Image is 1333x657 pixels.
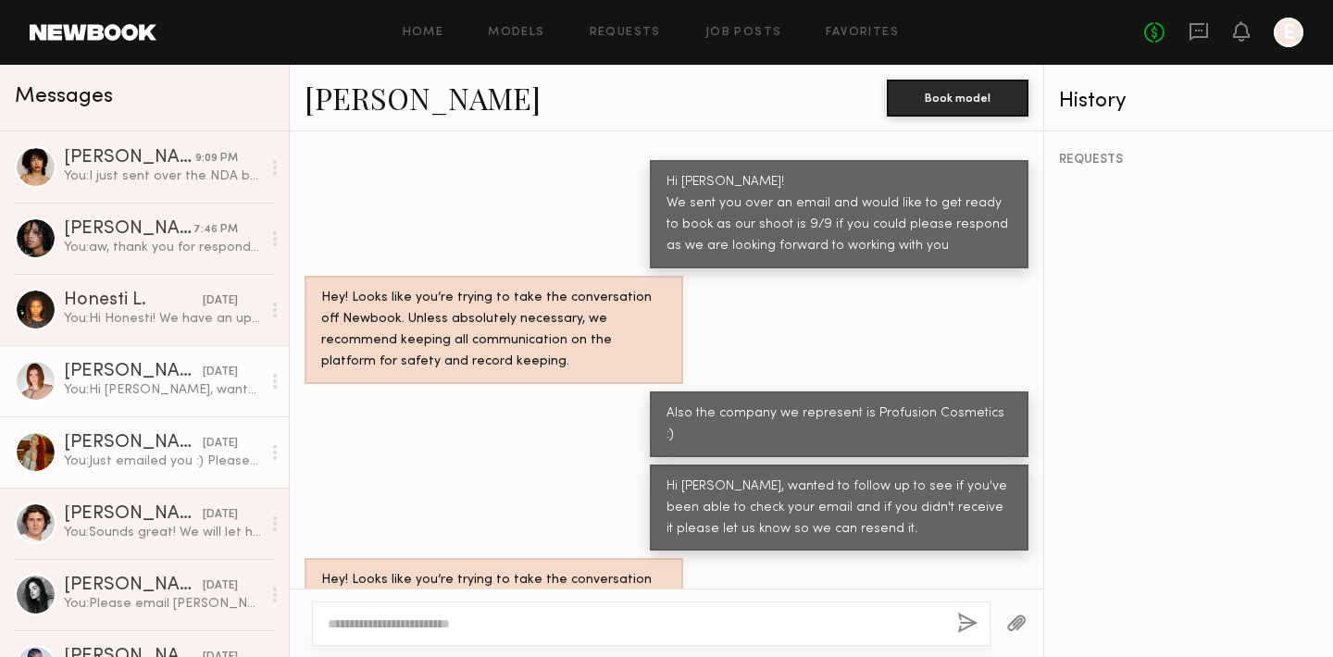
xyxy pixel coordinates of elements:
a: [PERSON_NAME] [305,78,541,118]
div: You: Please email [PERSON_NAME][EMAIL_ADDRESS][DOMAIN_NAME] [64,595,261,613]
div: [DATE] [203,364,238,381]
div: Hi [PERSON_NAME], wanted to follow up to see if you've been able to check your email and if you d... [666,477,1012,540]
a: Home [403,27,444,39]
div: [PERSON_NAME] [64,149,195,167]
div: You: I just sent over the NDA but it might be in your spam or junk mail, please let me know if yo... [64,167,261,185]
div: [DATE] [203,506,238,524]
div: [PERSON_NAME] [64,220,193,239]
div: 9:09 PM [195,150,238,167]
div: [DATE] [203,292,238,310]
div: Hey! Looks like you’re trying to take the conversation off Newbook. Unless absolutely necessary, ... [321,570,666,655]
div: Also the company we represent is Profusion Cosmetics :) [666,403,1012,446]
button: Book model [887,80,1028,117]
div: You: Hi [PERSON_NAME], wanted to follow up to see if you've been able to check your email and if ... [64,381,261,399]
div: [PERSON_NAME] [64,363,203,381]
div: Hey! Looks like you’re trying to take the conversation off Newbook. Unless absolutely necessary, ... [321,288,666,373]
a: Models [488,27,544,39]
div: [DATE] [203,435,238,452]
div: History [1059,91,1318,112]
span: Messages [15,86,113,107]
a: Requests [590,27,661,39]
div: Honesti L. [64,291,203,310]
a: E [1274,18,1303,47]
a: Job Posts [705,27,782,39]
div: You: Hi Honesti! We have an upcoming campaign shoot scheduled for 9/9 and wanted to check if you ... [64,310,261,328]
div: You: Sounds great! We will let her know :) [64,524,261,541]
div: REQUESTS [1059,154,1318,167]
div: 7:46 PM [193,221,238,239]
a: Book model [887,89,1028,105]
div: You: aw, thank you for responding [64,239,261,256]
div: [PERSON_NAME] [64,505,203,524]
div: Hi [PERSON_NAME]! We sent you over an email and would like to get ready to book as our shoot is 9... [666,172,1012,257]
a: Favorites [826,27,899,39]
div: [PERSON_NAME] [64,576,203,595]
div: [DATE] [203,577,238,595]
div: You: Just emailed you :) Please check your spam aswell [64,452,261,470]
div: [PERSON_NAME] [64,434,203,452]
